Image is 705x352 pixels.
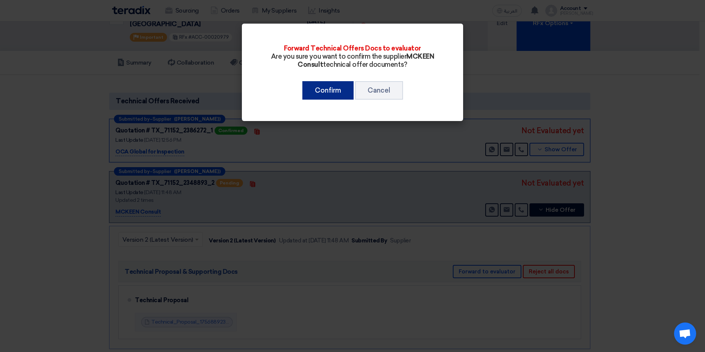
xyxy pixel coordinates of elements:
span: Are you sure you want to confirm the supplier technical offer documents? [271,52,434,69]
button: Confirm [302,81,354,100]
span: Forward Technical Offers Docs to evaluator [284,44,421,52]
div: Open chat [674,322,696,345]
b: MCKEEN Consult [298,52,434,69]
button: Cancel [355,81,403,100]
